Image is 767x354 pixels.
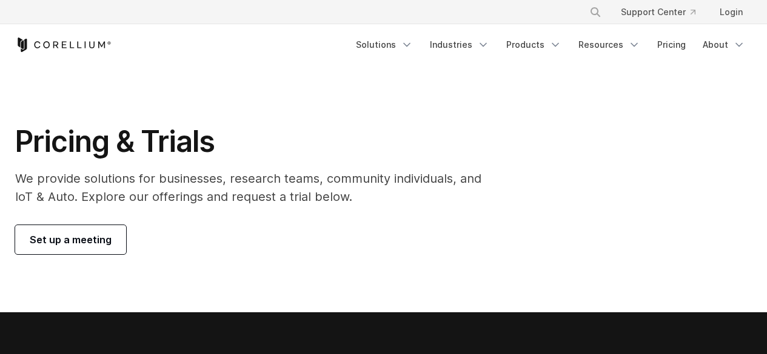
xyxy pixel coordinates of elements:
button: Search [584,1,606,23]
a: Login [710,1,752,23]
a: About [695,34,752,56]
a: Set up a meeting [15,225,126,254]
div: Navigation Menu [349,34,752,56]
a: Corellium Home [15,38,112,52]
a: Solutions [349,34,420,56]
a: Pricing [650,34,693,56]
p: We provide solutions for businesses, research teams, community individuals, and IoT & Auto. Explo... [15,169,498,206]
h1: Pricing & Trials [15,123,498,160]
a: Resources [571,34,648,56]
div: Navigation Menu [575,1,752,23]
span: Set up a meeting [30,232,112,247]
a: Products [499,34,569,56]
a: Industries [423,34,497,56]
a: Support Center [611,1,705,23]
